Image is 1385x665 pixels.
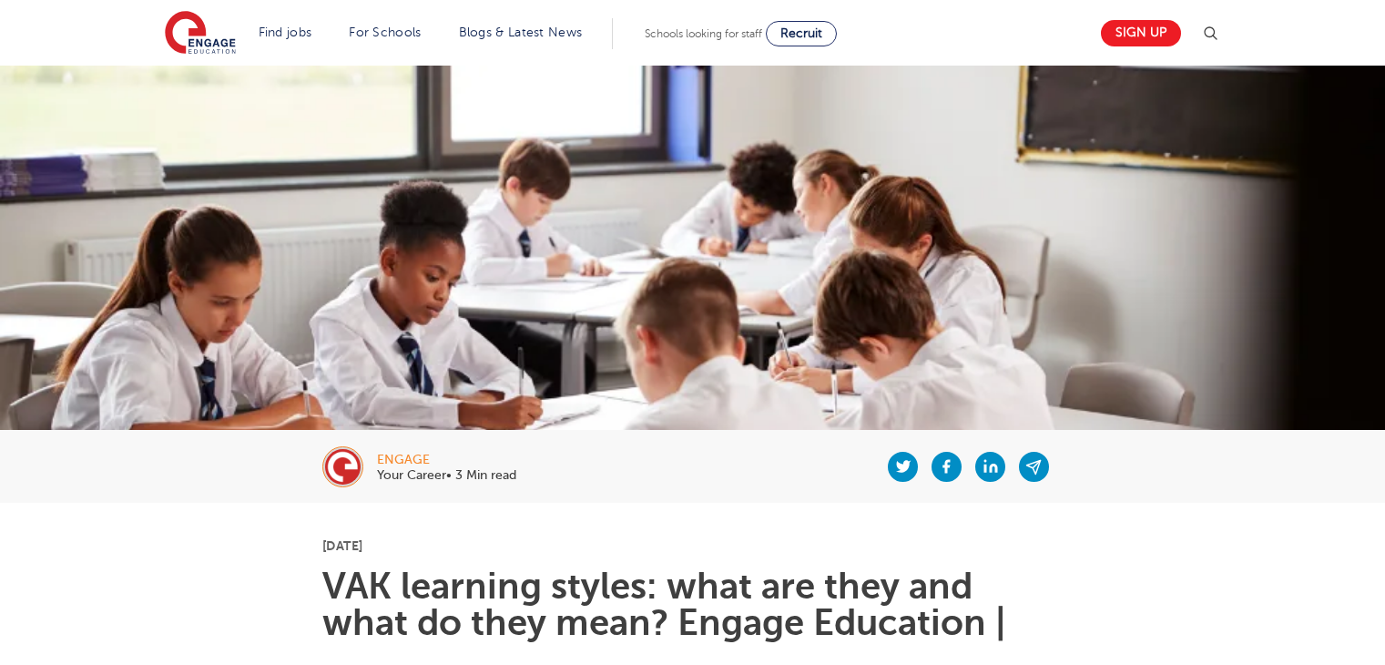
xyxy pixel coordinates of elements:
[766,21,837,46] a: Recruit
[322,568,1063,641] h1: VAK learning styles: what are they and what do they mean? Engage Education |
[165,11,236,56] img: Engage Education
[1101,20,1181,46] a: Sign up
[780,26,822,40] span: Recruit
[459,26,583,39] a: Blogs & Latest News
[322,539,1063,552] p: [DATE]
[377,469,516,482] p: Your Career• 3 Min read
[645,27,762,40] span: Schools looking for staff
[349,26,421,39] a: For Schools
[259,26,312,39] a: Find jobs
[377,454,516,466] div: engage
